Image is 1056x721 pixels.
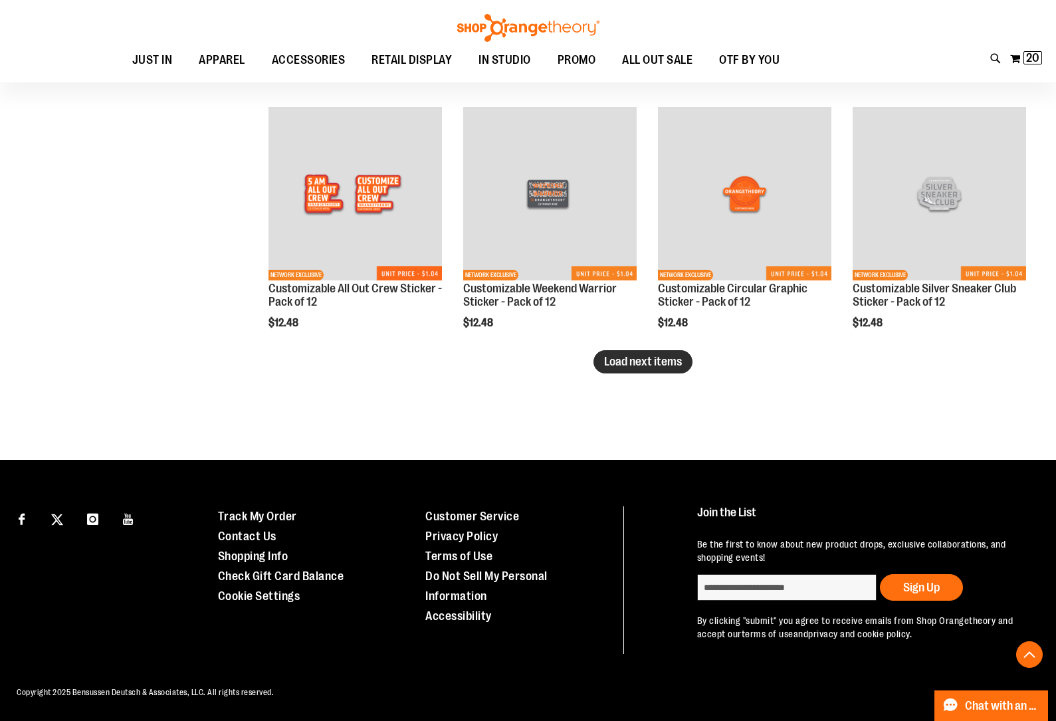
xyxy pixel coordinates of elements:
[934,690,1049,721] button: Chat with an Expert
[425,609,492,623] a: Accessibility
[463,107,637,280] img: Customizable Weekend Warrior Sticker - Pack of 12
[604,355,682,368] span: Load next items
[697,574,877,601] input: enter email
[658,270,713,280] span: NETWORK EXCLUSIVE
[697,538,1029,564] p: Be the first to know about new product drops, exclusive collaborations, and shopping events!
[262,100,449,363] div: product
[455,14,601,42] img: Shop Orangetheory
[272,45,346,75] span: ACCESSORIES
[81,506,104,530] a: Visit our Instagram page
[658,107,831,280] img: Customizable Circular Graphic Sticker - Pack of 12
[17,688,274,697] span: Copyright 2025 Bensussen Deutsch & Associates, LLC. All rights reserved.
[463,317,495,329] span: $12.48
[1016,641,1043,668] button: Back To Top
[51,514,63,526] img: Twitter
[463,282,617,308] a: Customizable Weekend Warrior Sticker - Pack of 12
[622,45,692,75] span: ALL OUT SALE
[425,510,519,523] a: Customer Service
[742,629,793,639] a: terms of use
[218,569,344,583] a: Check Gift Card Balance
[880,574,963,601] button: Sign Up
[463,107,637,282] a: Customizable Weekend Warrior Sticker - Pack of 12NETWORK EXCLUSIVE
[846,100,1033,363] div: product
[425,530,498,543] a: Privacy Policy
[268,107,442,282] a: Customizable All Out Crew Sticker - Pack of 12NETWORK EXCLUSIVE
[965,700,1040,712] span: Chat with an Expert
[46,506,69,530] a: Visit our X page
[218,589,300,603] a: Cookie Settings
[218,550,288,563] a: Shopping Info
[199,45,245,75] span: APPAREL
[268,282,442,308] a: Customizable All Out Crew Sticker - Pack of 12
[853,107,1026,282] a: Customizable Silver Sneaker Club Sticker - Pack of 12NETWORK EXCLUSIVE
[1026,51,1039,64] span: 20
[268,317,300,329] span: $12.48
[853,282,1016,308] a: Customizable Silver Sneaker Club Sticker - Pack of 12
[268,270,324,280] span: NETWORK EXCLUSIVE
[218,510,297,523] a: Track My Order
[719,45,780,75] span: OTF BY YOU
[132,45,173,75] span: JUST IN
[425,550,492,563] a: Terms of Use
[697,614,1029,641] p: By clicking "submit" you agree to receive emails from Shop Orangetheory and accept our and
[558,45,596,75] span: PROMO
[10,506,33,530] a: Visit our Facebook page
[658,107,831,282] a: Customizable Circular Graphic Sticker - Pack of 12NETWORK EXCLUSIVE
[371,45,452,75] span: RETAIL DISPLAY
[697,506,1029,531] h4: Join the List
[808,629,912,639] a: privacy and cookie policy.
[218,530,276,543] a: Contact Us
[658,317,690,329] span: $12.48
[268,107,442,280] img: Customizable All Out Crew Sticker - Pack of 12
[651,100,838,363] div: product
[463,270,518,280] span: NETWORK EXCLUSIVE
[117,506,140,530] a: Visit our Youtube page
[853,270,908,280] span: NETWORK EXCLUSIVE
[593,350,692,373] button: Load next items
[903,581,940,594] span: Sign Up
[478,45,531,75] span: IN STUDIO
[425,569,548,603] a: Do Not Sell My Personal Information
[457,100,643,363] div: product
[853,317,885,329] span: $12.48
[658,282,807,308] a: Customizable Circular Graphic Sticker - Pack of 12
[853,107,1026,280] img: Customizable Silver Sneaker Club Sticker - Pack of 12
